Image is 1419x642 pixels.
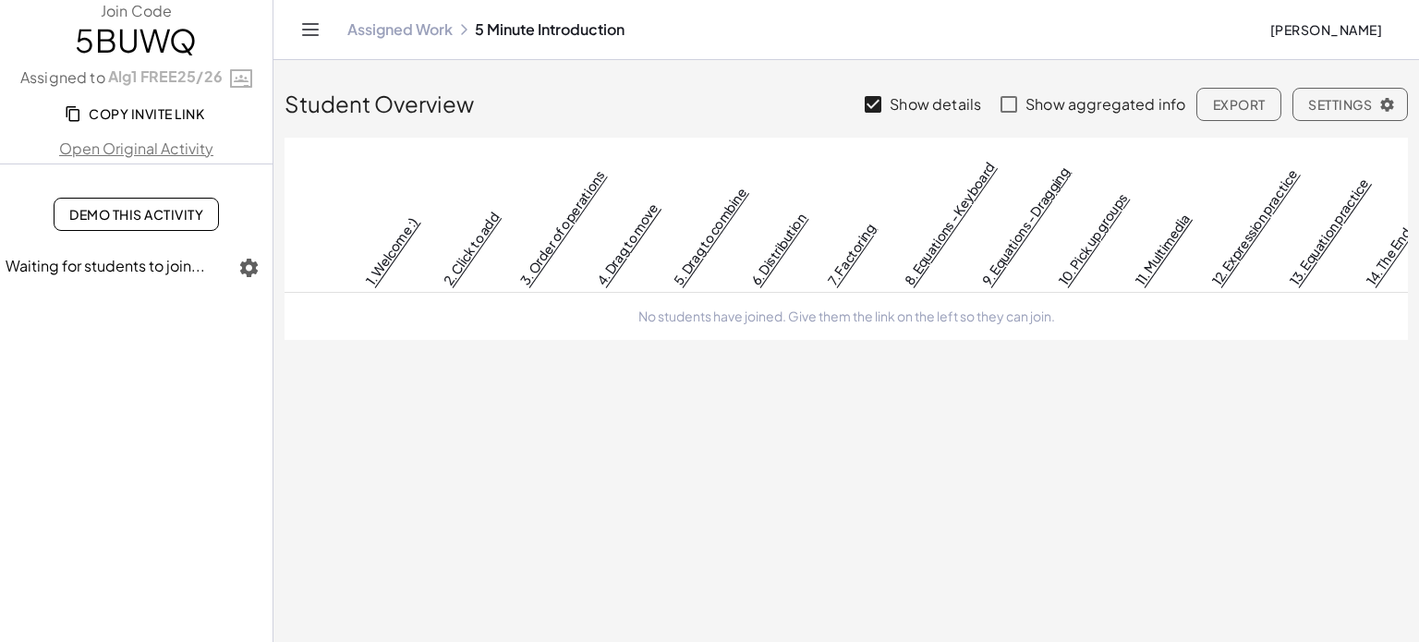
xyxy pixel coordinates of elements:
a: 1. Welcome :) [362,213,421,288]
label: Show aggregated info [1025,82,1185,127]
a: 8. Equations - Keyboard [901,159,998,288]
span: Waiting for students to join... [6,256,205,275]
a: 6. Distribution [746,210,808,288]
a: Alg1 FREE25/26 [105,67,252,90]
button: Toggle navigation [296,15,325,44]
span: [PERSON_NAME] [1269,21,1382,38]
span: Export [1212,96,1265,113]
label: Assigned to [20,67,252,90]
span: Copy Invite Link [68,105,204,122]
button: Copy Invite Link [54,97,219,130]
a: 2. Click to add [439,209,502,288]
a: Assigned Work [347,20,453,39]
a: 5. Drag to combine [670,184,749,288]
a: 4. Drag to move [593,200,661,288]
a: 11. Multimedia [1132,211,1193,288]
a: 13. Equation practice [1285,175,1371,288]
span: Settings [1308,96,1392,113]
a: 9. Equations - Dragging [977,164,1072,288]
div: Student Overview [285,60,1408,127]
a: 7. Factoring [824,220,879,287]
span: Demo This Activity [69,206,203,223]
button: Settings [1292,88,1408,121]
button: Export [1196,88,1280,121]
td: No students have joined. Give them the link on the left so they can join. [285,292,1408,340]
button: [PERSON_NAME] [1255,13,1397,46]
a: 14. The End [1363,224,1413,287]
a: 12. Expression practice [1208,165,1301,287]
label: Show details [890,82,981,127]
a: Demo This Activity [54,198,219,231]
a: 10. Pick up groups [1054,190,1130,288]
a: 3. Order of operations [516,167,608,288]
